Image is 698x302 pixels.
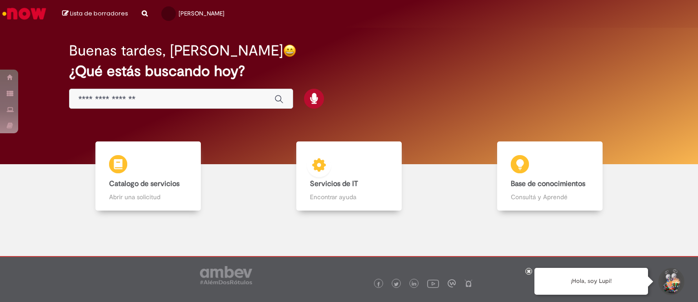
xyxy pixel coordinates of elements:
[464,279,473,287] img: logo_footer_naosei.png
[394,282,399,287] img: logo_footer_twitter.png
[412,282,416,287] img: logo_footer_linkedin.png
[657,268,684,295] button: Iniciar conversación de soporte
[511,179,585,188] b: Base de conocimientos
[449,141,650,211] a: Base de conocimientos Consultá y Aprendé
[310,179,358,188] b: Servicios de IT
[310,192,388,201] p: Encontrar ayuda
[62,10,128,18] a: Lista de borradores
[448,279,456,287] img: logo_footer_workplace.png
[1,5,48,23] img: ServiceNow
[376,282,381,287] img: logo_footer_facebook.png
[70,9,128,18] span: Lista de borradores
[179,10,224,17] span: [PERSON_NAME]
[427,277,439,289] img: logo_footer_youtube.png
[69,43,283,59] h2: Buenas tardes, [PERSON_NAME]
[109,192,187,201] p: Abrir una solicitud
[69,63,629,79] h2: ¿Qué estás buscando hoy?
[283,44,296,57] img: happy-face.png
[511,192,589,201] p: Consultá y Aprendé
[48,141,249,211] a: Catalogo de servicios Abrir una solicitud
[200,266,252,284] img: logo_footer_ambev_rotulo_gray.png
[534,268,648,295] div: ¡Hola, soy Lupi!
[249,141,449,211] a: Servicios de IT Encontrar ayuda
[109,179,179,188] b: Catalogo de servicios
